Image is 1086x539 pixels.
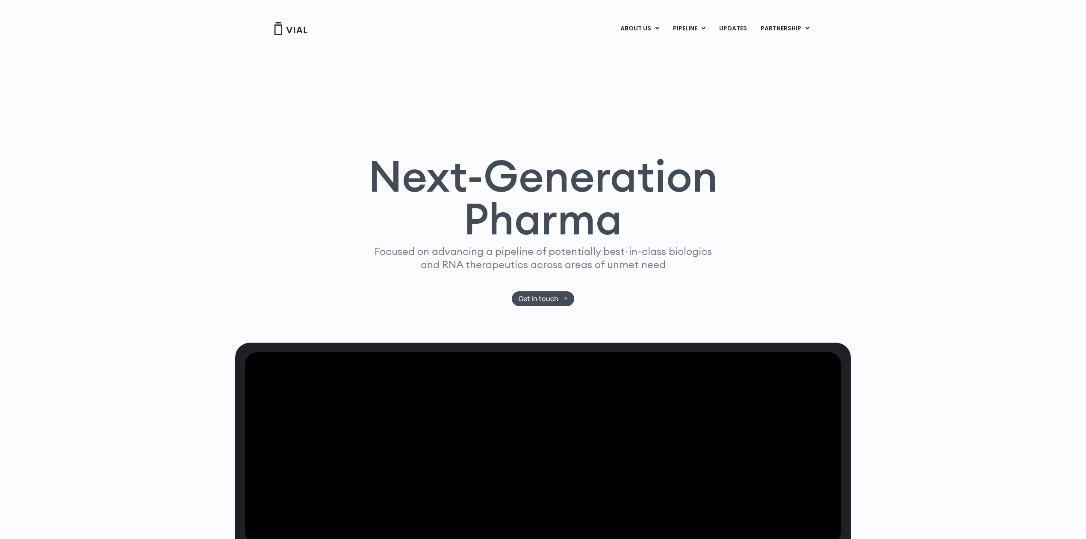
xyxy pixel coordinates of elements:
h1: Next-Generation Pharma [358,154,728,241]
a: Get in touch [512,291,575,306]
img: Vial Logo [274,22,308,35]
p: Focused on advancing a pipeline of potentially best-in-class biologics and RNA therapeutics acros... [371,245,715,271]
a: UPDATES [712,21,753,36]
a: PIPELINEMenu Toggle [666,21,712,36]
a: ABOUT USMenu Toggle [614,21,666,36]
span: Get in touch [519,296,558,302]
a: PARTNERSHIPMenu Toggle [754,21,816,36]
